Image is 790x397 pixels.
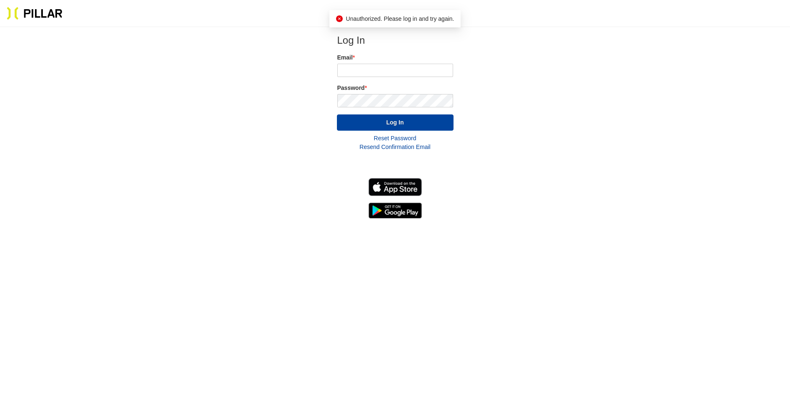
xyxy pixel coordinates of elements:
[369,178,422,196] img: Download on the App Store
[374,135,416,141] a: Reset Password
[336,15,343,22] span: close-circle
[337,84,453,92] label: Password
[346,15,454,22] span: Unauthorized. Please log in and try again.
[7,7,62,20] img: Pillar Technologies
[337,34,453,47] h2: Log In
[337,114,454,131] button: Log In
[359,144,430,150] a: Resend Confirmation Email
[337,53,453,62] label: Email
[369,203,422,218] img: Get it on Google Play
